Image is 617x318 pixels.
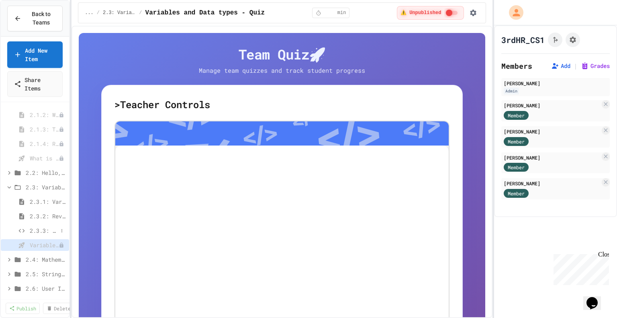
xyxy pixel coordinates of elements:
button: Add [551,62,570,70]
span: What is code? - Quiz [30,154,59,162]
h5: > Teacher Controls [114,98,449,111]
button: Assignment Settings [566,33,580,47]
div: [PERSON_NAME] [504,180,600,187]
span: 2.6: User Input [26,284,66,293]
span: ⚠️ Unpublished [400,10,441,16]
div: Chat with us now!Close [3,3,55,51]
span: / [97,10,100,16]
span: Member [508,190,525,197]
span: / [139,10,142,16]
button: Click to see fork details [548,33,562,47]
iframe: chat widget [550,251,609,285]
span: 2.5: String Operators [26,270,66,278]
div: Unpublished [59,141,64,147]
iframe: chat widget [583,286,609,310]
span: ... [85,10,94,16]
span: 2.3.2: Review - Variables and Data Types [30,212,66,220]
a: Delete [43,303,74,314]
div: Unpublished [59,127,64,132]
span: 2.3.1: Variables and Data Types [30,197,66,206]
span: Variables and Data types - Quiz [30,241,59,249]
span: Member [508,112,525,119]
span: 2.3.3: What's the Type? [30,226,58,235]
span: 2.3: Variables and Data Types [26,183,66,191]
span: 2.1.3: The JuiceMind IDE [30,125,59,133]
div: Unpublished [59,242,64,248]
span: 2.3: Variables and Data Types [103,10,136,16]
span: Member [508,138,525,145]
h1: 3rdHR_CS1 [501,34,545,45]
div: Admin [504,88,519,94]
a: Add New Item [7,41,63,68]
span: 2.2: Hello, World! [26,168,66,177]
h2: Members [501,60,532,72]
h4: Team Quiz 🚀 [101,46,463,63]
span: 2.1.2: What is Code? [30,111,59,119]
button: Grades [581,62,610,70]
button: More options [58,227,66,235]
a: Publish [6,303,40,314]
div: [PERSON_NAME] [504,80,607,87]
div: [PERSON_NAME] [504,102,600,109]
div: [PERSON_NAME] [504,128,600,135]
span: Member [508,164,525,171]
span: | [574,61,578,71]
div: [PERSON_NAME] [504,154,600,161]
p: Manage team quizzes and track student progress [192,66,372,75]
a: Share Items [7,71,63,97]
span: 2.1.4: Reflection - Evolving Technology [30,140,59,148]
div: Unpublished [59,156,64,161]
span: min [337,10,346,16]
button: Back to Teams [7,6,63,31]
span: 2.4: Mathematical Operators [26,255,66,264]
span: Back to Teams [26,10,56,27]
span: Variables and Data types - Quiz [145,8,265,18]
div: Unpublished [59,112,64,118]
div: My Account [501,3,525,22]
div: ⚠️ Students cannot see this content! Click the toggle to publish it and make it visible to your c... [397,6,464,20]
